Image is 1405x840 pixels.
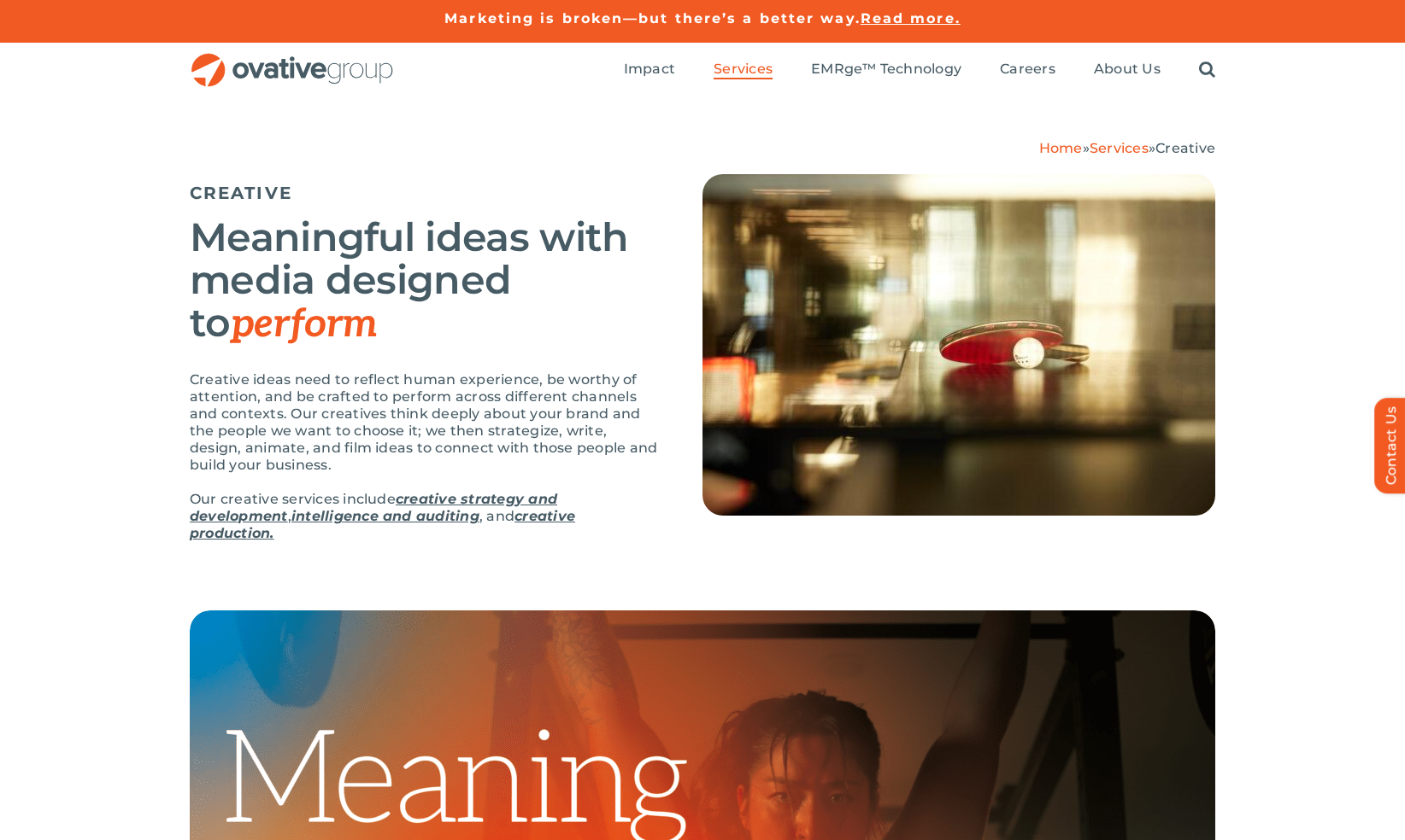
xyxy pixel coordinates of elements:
span: Creative [1155,140,1215,156]
a: Impact [624,61,675,79]
span: EMRge™ Technology [811,61,961,78]
a: Home [1039,140,1083,156]
a: EMRge™ Technology [811,61,961,79]
span: Impact [624,61,675,78]
a: OG_Full_horizontal_RGB [190,51,395,67]
a: Services [714,61,773,79]
a: Marketing is broken—but there’s a better way. [444,10,861,26]
a: Read more. [861,10,961,26]
span: Services [714,61,773,78]
span: Careers [1000,61,1055,78]
a: intelligence and auditing [291,508,479,524]
h2: Meaningful ideas with media designed to [190,216,660,346]
a: Careers [1000,61,1055,79]
p: Creative ideas need to reflect human experience, be worthy of attention, and be crafted to perfor... [190,371,660,474]
span: » » [1039,140,1215,156]
a: Search [1199,61,1215,79]
span: About Us [1094,61,1161,78]
nav: Menu [624,43,1215,97]
em: perform [231,300,378,348]
a: Services [1090,140,1149,156]
a: creative production. [190,508,575,541]
img: Creative – Hero [702,174,1215,516]
h5: CREATIVE [190,183,660,203]
p: Our creative services include , , and [190,491,660,542]
a: creative strategy and development [190,491,557,524]
a: About Us [1094,61,1161,79]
